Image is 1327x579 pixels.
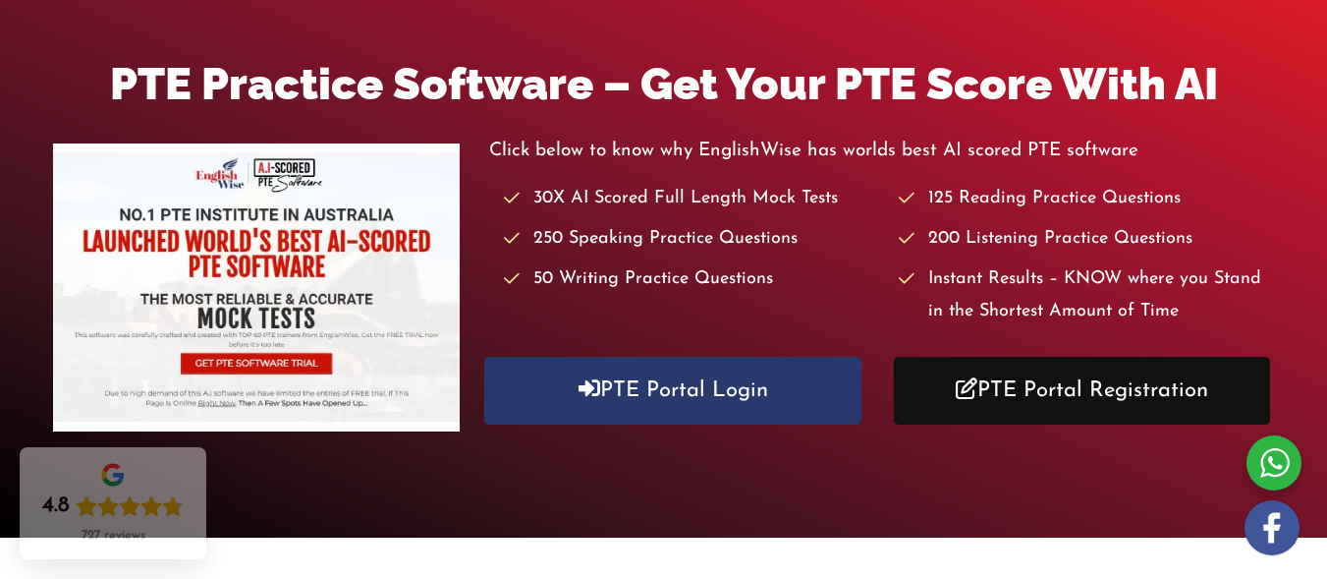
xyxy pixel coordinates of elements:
[484,357,860,425] a: PTE Portal Login
[489,135,1274,167] p: Click below to know why EnglishWise has worlds best AI scored PTE software
[899,223,1274,256] li: 200 Listening Practice Questions
[504,263,879,296] li: 50 Writing Practice Questions
[504,183,879,215] li: 30X AI Scored Full Length Mock Tests
[42,492,70,520] div: 4.8
[504,223,879,256] li: 250 Speaking Practice Questions
[53,53,1274,115] h1: PTE Practice Software – Get Your PTE Score With AI
[899,263,1274,329] li: Instant Results – KNOW where you Stand in the Shortest Amount of Time
[53,144,460,432] img: pte-institute-main
[82,528,145,544] div: 727 reviews
[1244,500,1299,555] img: white-facebook.png
[894,357,1270,425] a: PTE Portal Registration
[899,183,1274,215] li: 125 Reading Practice Questions
[42,492,184,520] div: Rating: 4.8 out of 5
